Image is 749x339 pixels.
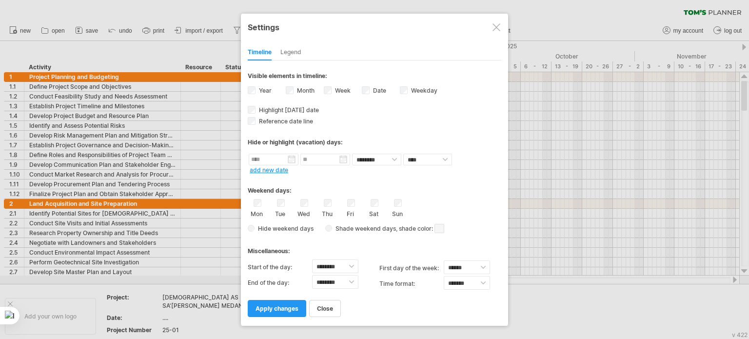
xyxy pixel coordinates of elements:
[251,208,263,218] label: Mon
[257,118,313,125] span: Reference date line
[280,45,301,60] div: Legend
[248,275,312,291] label: End of the day:
[248,139,501,146] div: Hide or highlight (vacation) days:
[309,300,341,317] a: close
[255,225,314,232] span: Hide weekend days
[391,208,403,218] label: Sun
[371,87,386,94] label: Date
[295,87,315,94] label: Month
[317,305,333,312] span: close
[434,224,444,233] span: click here to change the shade color
[379,260,444,276] label: first day of the week:
[379,276,444,292] label: Time format:
[332,225,396,232] span: Shade weekend days
[250,166,288,174] a: add new date
[257,106,319,114] span: Highlight [DATE] date
[248,259,312,275] label: Start of the day:
[409,87,437,94] label: Weekday
[333,87,351,94] label: Week
[248,238,501,257] div: Miscellaneous:
[248,72,501,82] div: Visible elements in timeline:
[248,45,272,60] div: Timeline
[274,208,286,218] label: Tue
[248,18,501,36] div: Settings
[396,223,444,235] span: , shade color:
[248,178,501,197] div: Weekend days:
[257,87,272,94] label: Year
[368,208,380,218] label: Sat
[248,300,306,317] a: apply changes
[344,208,356,218] label: Fri
[297,208,310,218] label: Wed
[256,305,298,312] span: apply changes
[321,208,333,218] label: Thu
